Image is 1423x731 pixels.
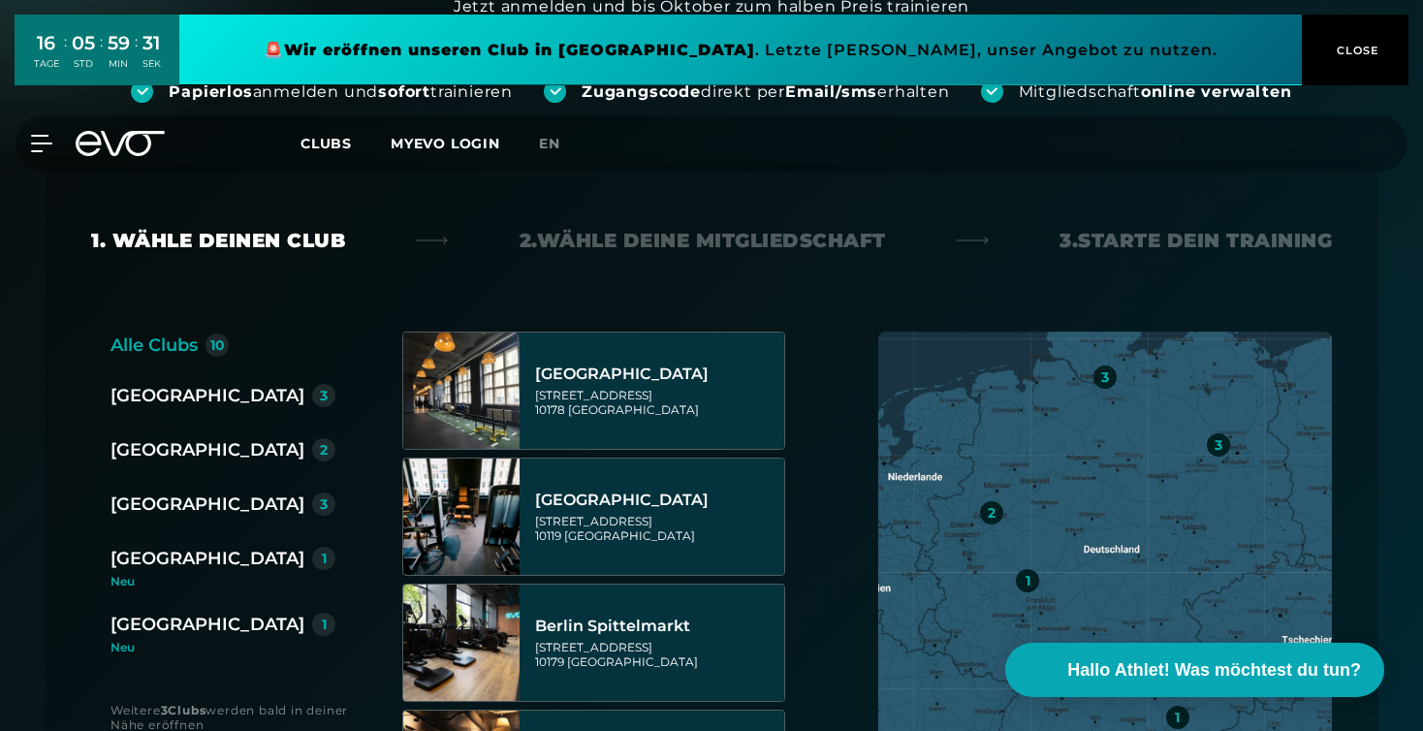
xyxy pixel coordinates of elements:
div: 1. Wähle deinen Club [91,227,345,254]
strong: 3 [161,703,169,717]
div: [STREET_ADDRESS] 10179 [GEOGRAPHIC_DATA] [535,640,778,669]
div: : [64,31,67,82]
div: : [100,31,103,82]
div: SEK [142,57,161,71]
div: 3 [1101,370,1109,384]
div: 1 [1175,711,1180,724]
div: 1 [322,618,327,631]
a: MYEVO LOGIN [391,135,500,152]
div: 2 [320,443,328,457]
div: [STREET_ADDRESS] 10178 [GEOGRAPHIC_DATA] [535,388,778,417]
button: CLOSE [1302,15,1408,85]
div: 3 [1215,438,1222,452]
div: 3. Starte dein Training [1059,227,1332,254]
div: [STREET_ADDRESS] 10119 [GEOGRAPHIC_DATA] [535,514,778,543]
div: [GEOGRAPHIC_DATA] [535,491,778,510]
div: MIN [108,57,130,71]
div: 3 [320,389,328,402]
div: STD [72,57,95,71]
div: 1 [1026,574,1030,588]
a: Clubs [300,134,391,152]
div: Berlin Spittelmarkt [535,617,778,636]
button: Hallo Athlet! Was möchtest du tun? [1005,643,1384,697]
div: Neu [111,576,351,588]
div: [GEOGRAPHIC_DATA] [535,365,778,384]
a: en [539,133,584,155]
span: CLOSE [1332,42,1379,59]
div: 1 [322,552,327,565]
div: 2 [988,506,996,520]
div: 05 [72,29,95,57]
div: [GEOGRAPHIC_DATA] [111,382,304,409]
img: Berlin Alexanderplatz [403,333,520,449]
div: 3 [320,497,328,511]
img: Berlin Rosenthaler Platz [403,459,520,575]
div: 2. Wähle deine Mitgliedschaft [520,227,886,254]
div: 10 [210,338,225,352]
div: 31 [142,29,161,57]
div: [GEOGRAPHIC_DATA] [111,545,304,572]
strong: Clubs [168,703,206,717]
div: [GEOGRAPHIC_DATA] [111,611,304,638]
div: 59 [108,29,130,57]
div: 16 [34,29,59,57]
span: en [539,135,560,152]
div: Neu [111,642,335,653]
div: Alle Clubs [111,332,198,359]
span: Clubs [300,135,352,152]
div: TAGE [34,57,59,71]
div: : [135,31,138,82]
div: [GEOGRAPHIC_DATA] [111,436,304,463]
div: [GEOGRAPHIC_DATA] [111,491,304,518]
img: Berlin Spittelmarkt [403,585,520,701]
span: Hallo Athlet! Was möchtest du tun? [1067,657,1361,683]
